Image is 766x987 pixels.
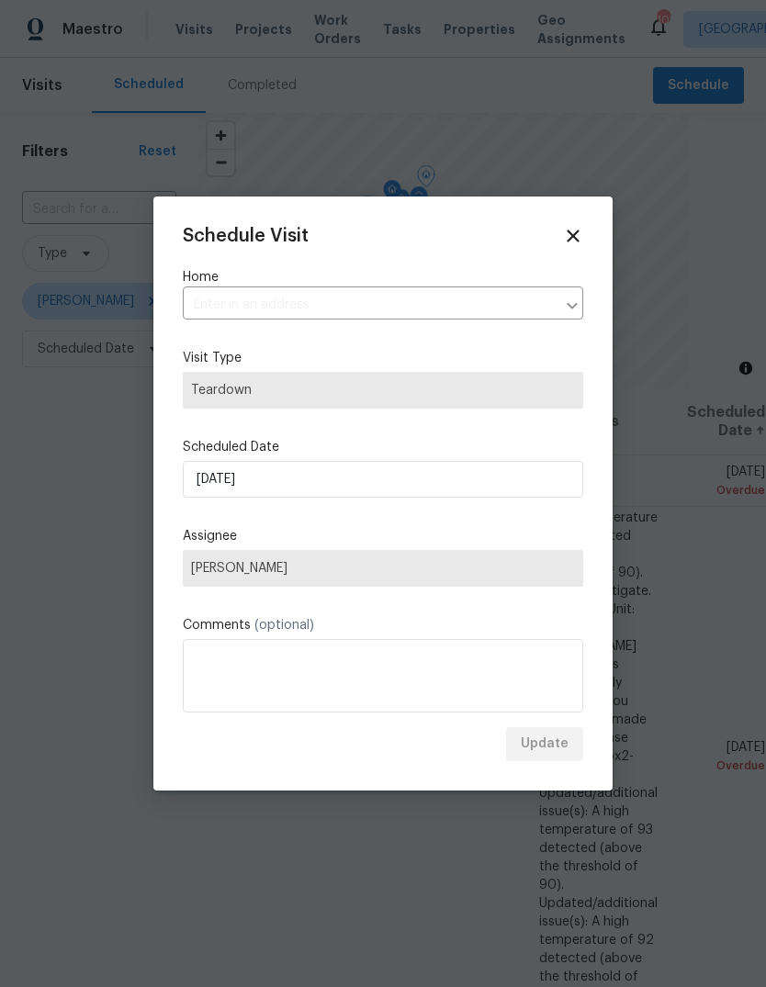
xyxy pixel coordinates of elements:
[183,461,583,498] input: M/D/YYYY
[254,619,314,632] span: (optional)
[183,349,583,367] label: Visit Type
[183,268,583,286] label: Home
[183,616,583,634] label: Comments
[191,561,575,576] span: [PERSON_NAME]
[183,227,309,245] span: Schedule Visit
[563,226,583,246] span: Close
[183,438,583,456] label: Scheduled Date
[183,527,583,545] label: Assignee
[183,291,556,320] input: Enter in an address
[191,381,575,399] span: Teardown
